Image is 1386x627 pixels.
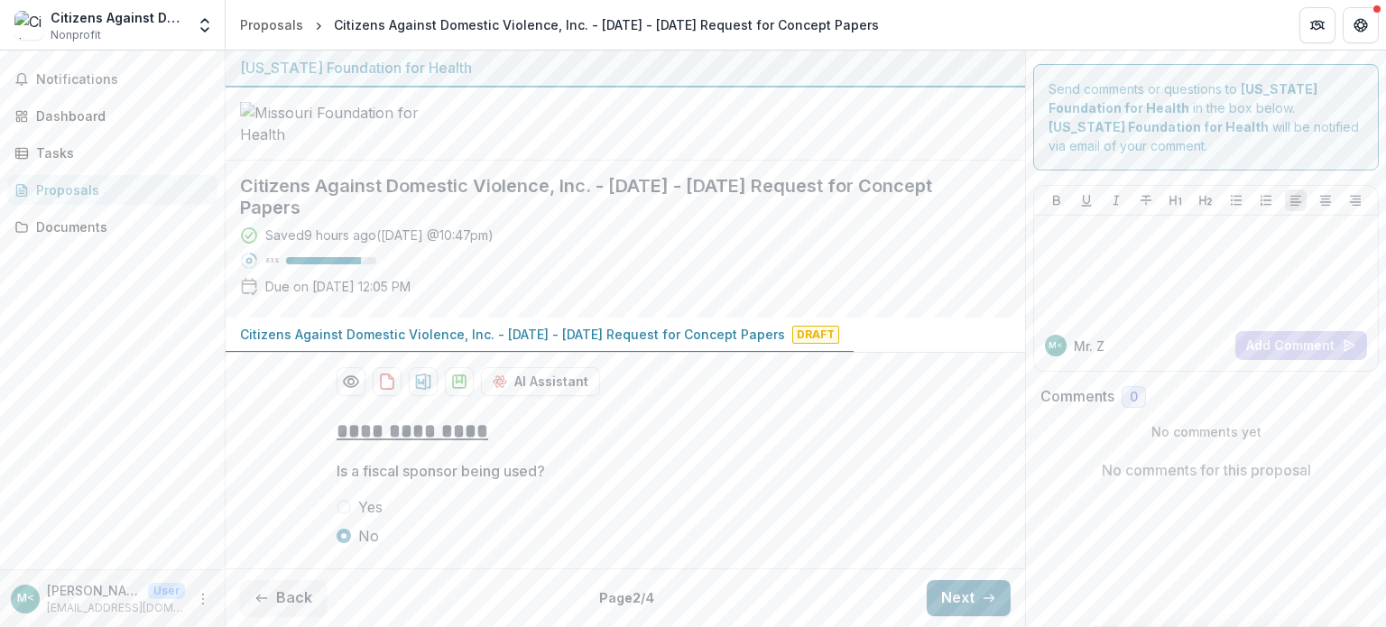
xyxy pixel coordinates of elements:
img: Missouri Foundation for Health [240,102,420,145]
a: Documents [7,212,217,242]
button: Align Left [1285,189,1307,211]
p: Page 2 / 4 [599,588,654,607]
button: More [192,588,214,610]
div: Tasks [36,143,203,162]
button: Heading 2 [1195,189,1216,211]
div: Citizens Against Domestic Violence, Inc. - [DATE] - [DATE] Request for Concept Papers [334,15,879,34]
button: Italicize [1105,189,1127,211]
button: Back [240,580,327,616]
p: [EMAIL_ADDRESS][DOMAIN_NAME] [47,600,185,616]
button: Next [927,580,1011,616]
a: Dashboard [7,101,217,131]
button: Preview 63d87769-0638-4422-bc4e-bbe607628241-0.pdf [337,367,365,396]
div: Citizens Against Domestic Violence, Inc. [51,8,185,27]
h2: Citizens Against Domestic Violence, Inc. - [DATE] - [DATE] Request for Concept Papers [240,175,982,218]
button: Bullet List [1225,189,1247,211]
p: Citizens Against Domestic Violence, Inc. - [DATE] - [DATE] Request for Concept Papers [240,325,785,344]
button: download-proposal [409,367,438,396]
button: Strike [1135,189,1157,211]
button: Notifications [7,65,217,94]
button: Underline [1076,189,1097,211]
p: No comments for this proposal [1102,459,1311,481]
a: Tasks [7,138,217,168]
button: Add Comment [1235,331,1367,360]
a: Proposals [7,175,217,205]
button: Bold [1046,189,1067,211]
p: No comments yet [1040,422,1372,441]
span: Draft [792,326,839,344]
p: [PERSON_NAME] <[EMAIL_ADDRESS][DOMAIN_NAME]> [47,581,141,600]
div: Dashboard [36,106,203,125]
p: 83 % [265,254,279,267]
button: Align Right [1344,189,1366,211]
span: Notifications [36,72,210,88]
button: download-proposal [373,367,402,396]
span: Yes [358,496,383,518]
div: Mr. Zachary Woolsey <zwoolsey@monarch-inc.org> [1049,341,1063,350]
strong: [US_STATE] Foundation for Health [1049,119,1269,134]
div: [US_STATE] Foundation for Health [240,57,1011,78]
p: Mr. Z [1074,337,1104,355]
span: No [358,525,379,547]
img: Citizens Against Domestic Violence, Inc. [14,11,43,40]
button: Align Center [1315,189,1336,211]
div: Documents [36,217,203,236]
div: Proposals [36,180,203,199]
span: Nonprofit [51,27,101,43]
button: Partners [1299,7,1335,43]
button: download-proposal [445,367,474,396]
h2: Comments [1040,388,1114,405]
p: Due on [DATE] 12:05 PM [265,277,411,296]
div: Send comments or questions to in the box below. will be notified via email of your comment. [1033,64,1379,171]
p: Is a fiscal sponsor being used? [337,460,545,482]
button: Get Help [1343,7,1379,43]
button: AI Assistant [481,367,600,396]
button: Open entity switcher [192,7,217,43]
div: Saved 9 hours ago ( [DATE] @ 10:47pm ) [265,226,494,244]
div: Mr. Zachary Woolsey <zwoolsey@monarch-inc.org> [17,593,34,604]
button: Ordered List [1255,189,1277,211]
p: User [148,583,185,599]
div: Proposals [240,15,303,34]
a: Proposals [233,12,310,38]
button: Heading 1 [1165,189,1187,211]
nav: breadcrumb [233,12,886,38]
span: 0 [1130,390,1138,405]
